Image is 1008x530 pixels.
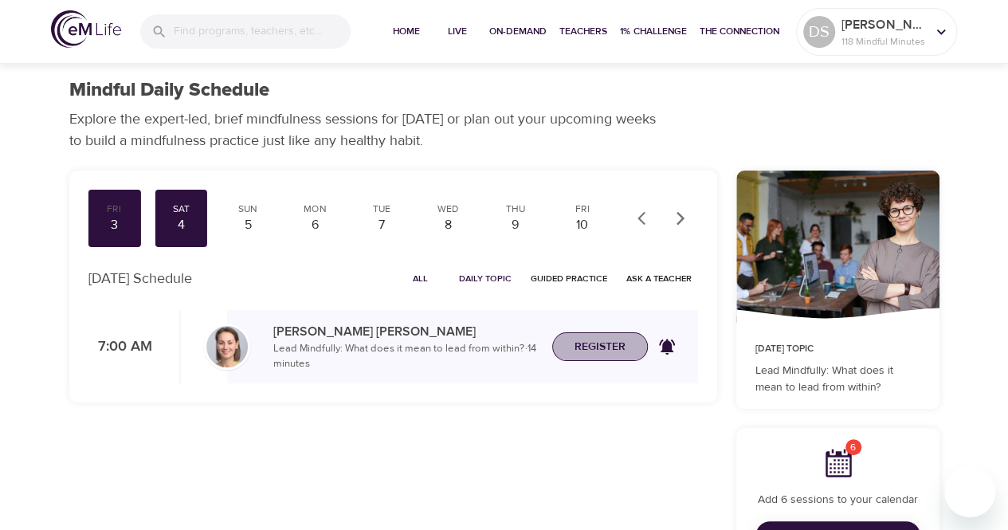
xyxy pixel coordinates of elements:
h1: Mindful Daily Schedule [69,79,269,102]
div: Sat [161,202,201,216]
button: Daily Topic [453,266,518,291]
p: [DATE] Topic [755,342,920,356]
span: On-Demand [489,23,547,40]
span: 1% Challenge [620,23,687,40]
span: Register [575,337,626,357]
button: Guided Practice [524,266,614,291]
div: Tue [362,202,402,216]
div: Fri [563,202,602,216]
p: [PERSON_NAME] [PERSON_NAME] [273,322,539,341]
p: 7:00 AM [88,336,152,358]
button: Ask a Teacher [620,266,698,291]
button: Register [552,332,648,362]
img: Deanna_Burkett-min.jpg [206,326,248,367]
p: Add 6 sessions to your calendar [755,492,920,508]
input: Find programs, teachers, etc... [174,14,351,49]
div: Sun [228,202,268,216]
span: Live [438,23,477,40]
div: 7 [362,216,402,234]
iframe: Button to launch messaging window [944,466,995,517]
img: logo [51,10,121,48]
span: Guided Practice [531,271,607,286]
span: All [402,271,440,286]
p: [DATE] Schedule [88,268,192,289]
span: Ask a Teacher [626,271,692,286]
div: 6 [295,216,335,234]
button: All [395,266,446,291]
div: Wed [429,202,469,216]
p: [PERSON_NAME] [841,15,926,34]
div: 3 [95,216,135,234]
div: 8 [429,216,469,234]
p: Lead Mindfully: What does it mean to lead from within? · 14 minutes [273,341,539,372]
span: 6 [845,439,861,455]
p: 118 Mindful Minutes [841,34,926,49]
span: Home [387,23,426,40]
span: Daily Topic [459,271,512,286]
span: The Connection [700,23,779,40]
p: Lead Mindfully: What does it mean to lead from within? [755,363,920,396]
p: Explore the expert-led, brief mindfulness sessions for [DATE] or plan out your upcoming weeks to ... [69,108,667,151]
div: DS [803,16,835,48]
div: 5 [228,216,268,234]
span: Remind me when a class goes live every Saturday at 7:00 AM [648,328,686,366]
div: Thu [496,202,535,216]
div: Mon [295,202,335,216]
div: 4 [161,216,201,234]
div: Fri [95,202,135,216]
span: Teachers [559,23,607,40]
div: 10 [563,216,602,234]
div: 9 [496,216,535,234]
